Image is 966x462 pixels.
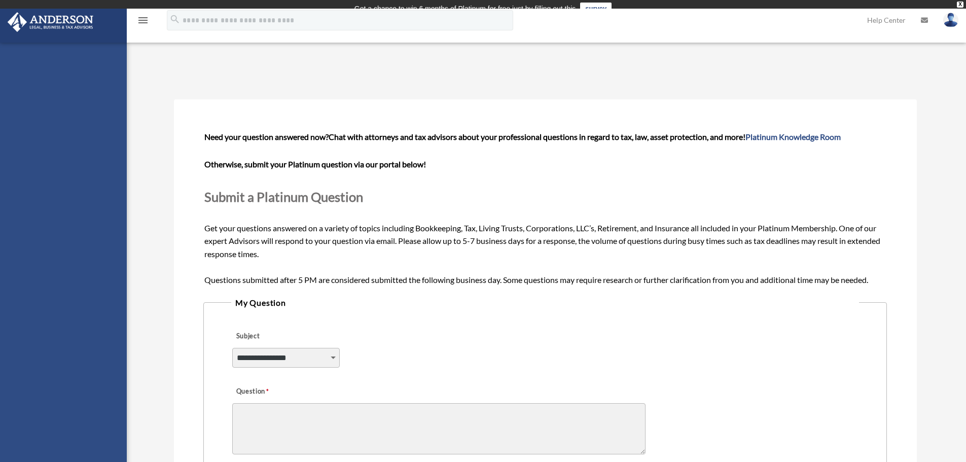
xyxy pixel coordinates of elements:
a: survey [580,3,612,15]
a: menu [137,18,149,26]
div: close [957,2,963,8]
a: Platinum Knowledge Room [745,132,841,141]
i: search [169,14,181,25]
span: Need your question answered now? [204,132,329,141]
label: Question [232,384,311,399]
img: User Pic [943,13,958,27]
span: Submit a Platinum Question [204,189,363,204]
div: Get a chance to win 6 months of Platinum for free just by filling out this [354,3,576,15]
i: menu [137,14,149,26]
span: Get your questions answered on a variety of topics including Bookkeeping, Tax, Living Trusts, Cor... [204,132,886,285]
img: Anderson Advisors Platinum Portal [5,12,96,32]
label: Subject [232,329,329,343]
legend: My Question [231,296,859,310]
span: Chat with attorneys and tax advisors about your professional questions in regard to tax, law, ass... [329,132,841,141]
b: Otherwise, submit your Platinum question via our portal below! [204,159,426,169]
